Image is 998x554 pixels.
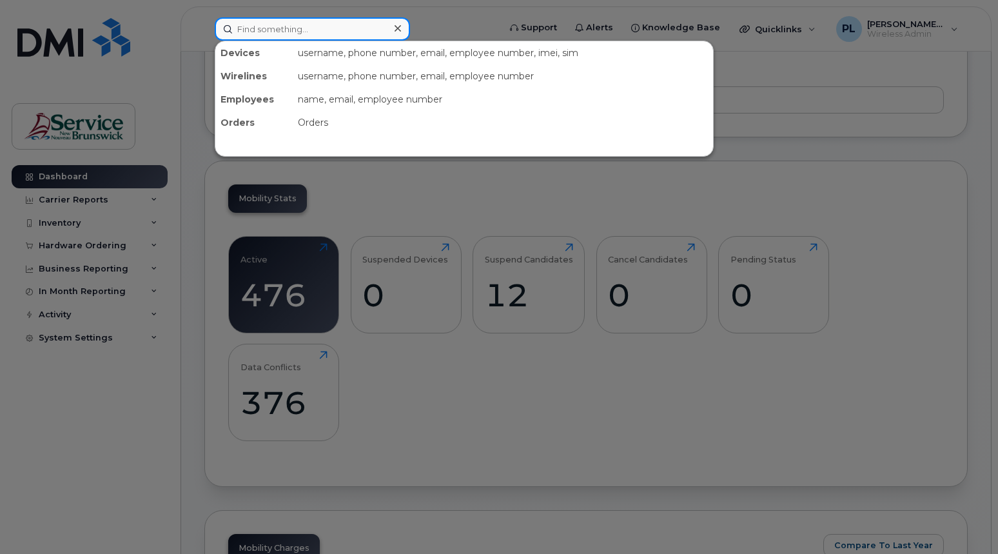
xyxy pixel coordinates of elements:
div: Wirelines [215,64,293,88]
div: name, email, employee number [293,88,713,111]
div: Orders [215,111,293,134]
input: Find something... [215,17,410,41]
div: Orders [293,111,713,134]
div: username, phone number, email, employee number, imei, sim [293,41,713,64]
div: Employees [215,88,293,111]
div: username, phone number, email, employee number [293,64,713,88]
div: Devices [215,41,293,64]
